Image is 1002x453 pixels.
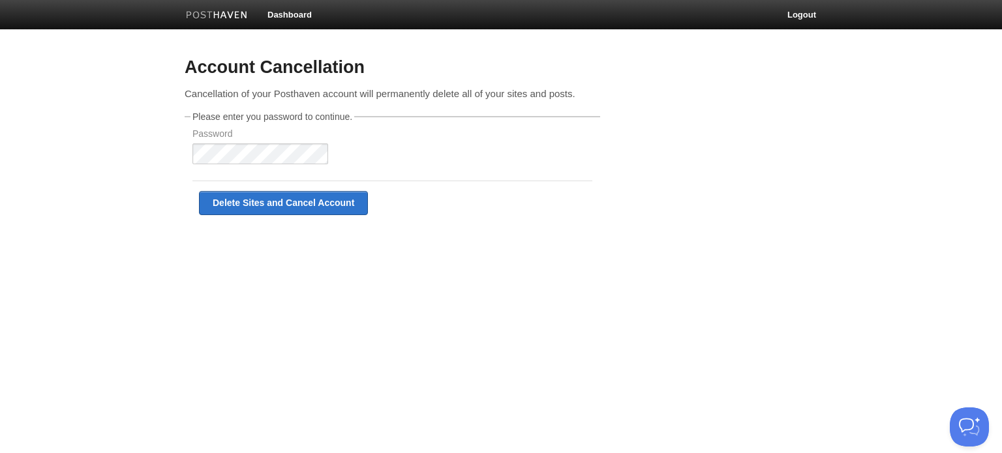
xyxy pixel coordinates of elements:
iframe: Help Scout Beacon - Open [950,407,989,446]
label: Password [192,129,328,141]
p: Cancellation of your Posthaven account will permanently delete all of your sites and posts. [185,87,600,100]
h3: Account Cancellation [185,58,600,78]
img: Posthaven-bar [186,11,248,21]
input: Password [192,143,328,164]
legend: Please enter you password to continue. [190,112,354,121]
input: Delete Sites and Cancel Account [199,191,368,215]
